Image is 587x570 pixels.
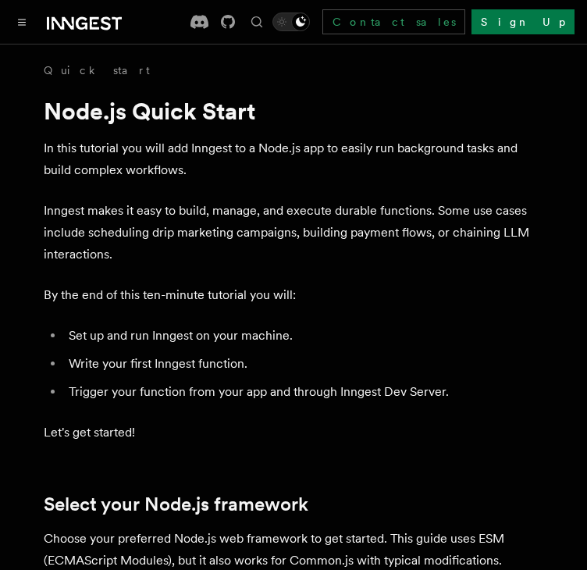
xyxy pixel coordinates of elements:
[44,137,543,181] p: In this tutorial you will add Inngest to a Node.js app to easily run background tasks and build c...
[64,381,543,403] li: Trigger your function from your app and through Inngest Dev Server.
[64,325,543,347] li: Set up and run Inngest on your machine.
[272,12,310,31] button: Toggle dark mode
[44,62,150,78] a: Quick start
[44,422,543,444] p: Let's get started!
[12,12,31,31] button: Toggle navigation
[471,9,575,34] a: Sign Up
[44,284,543,306] p: By the end of this ten-minute tutorial you will:
[44,97,543,125] h1: Node.js Quick Start
[247,12,266,31] button: Find something...
[44,200,543,265] p: Inngest makes it easy to build, manage, and execute durable functions. Some use cases include sch...
[64,353,543,375] li: Write your first Inngest function.
[44,493,308,515] a: Select your Node.js framework
[322,9,465,34] a: Contact sales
